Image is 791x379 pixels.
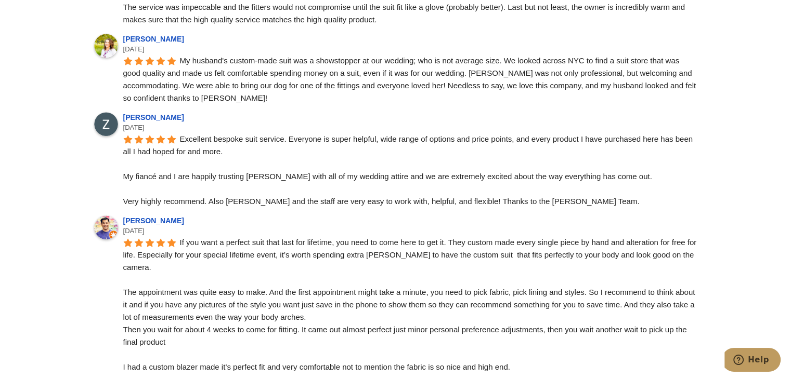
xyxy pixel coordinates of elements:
iframe: Opens a widget where you can chat to one of our agents [724,348,781,374]
span: My husband's custom-made suit was a showstopper at our wedding; who is not average size. We looke... [123,56,698,102]
span: Excellent bespoke suit service. Everyone is super helpful, wide range of options and price points... [123,134,695,206]
a: [PERSON_NAME]opens in a new tab [123,216,253,225]
a: [PERSON_NAME]opens in a new tab [123,113,253,121]
div: [DATE] [123,44,697,55]
div: [DATE] [123,123,697,133]
a: [PERSON_NAME]opens in a new tab [123,35,253,43]
div: [DATE] [123,226,697,236]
